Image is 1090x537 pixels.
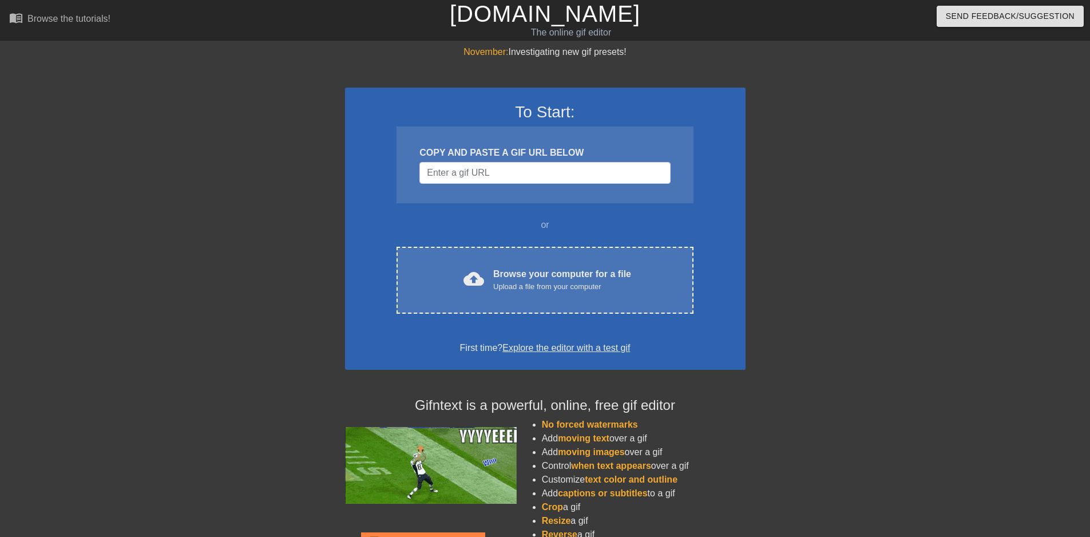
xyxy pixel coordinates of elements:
[419,162,670,184] input: Username
[558,447,624,457] span: moving images
[345,427,517,504] img: football_small.gif
[463,47,508,57] span: November:
[946,9,1075,23] span: Send Feedback/Suggestion
[542,487,746,500] li: Add to a gif
[585,475,677,484] span: text color and outline
[542,502,563,512] span: Crop
[542,473,746,487] li: Customize
[542,432,746,445] li: Add over a gif
[463,268,484,289] span: cloud_upload
[542,445,746,459] li: Add over a gif
[571,461,651,471] span: when text appears
[345,45,746,59] div: Investigating new gif presets!
[360,341,731,355] div: First time?
[493,281,631,293] div: Upload a file from your computer
[419,146,670,160] div: COPY AND PASTE A GIF URL BELOW
[360,102,731,122] h3: To Start:
[9,11,23,25] span: menu_book
[345,397,746,414] h4: Gifntext is a powerful, online, free gif editor
[542,500,746,514] li: a gif
[502,343,630,353] a: Explore the editor with a test gif
[9,11,110,29] a: Browse the tutorials!
[369,26,773,40] div: The online gif editor
[450,1,640,26] a: [DOMAIN_NAME]
[937,6,1084,27] button: Send Feedback/Suggestion
[558,433,609,443] span: moving text
[542,420,638,429] span: No forced watermarks
[542,459,746,473] li: Control over a gif
[27,14,110,23] div: Browse the tutorials!
[558,488,647,498] span: captions or subtitles
[542,514,746,528] li: a gif
[542,516,571,526] span: Resize
[493,267,631,293] div: Browse your computer for a file
[375,218,716,232] div: or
